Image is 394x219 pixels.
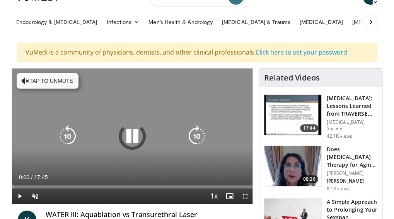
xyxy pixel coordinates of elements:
[264,146,321,186] img: 4d4bce34-7cbb-4531-8d0c-5308a71d9d6c.150x105_q85_crop-smart_upscale.jpg
[264,73,319,82] h4: Related Videos
[295,14,348,30] a: [MEDICAL_DATA]
[12,68,253,204] video-js: Video Player
[217,14,295,30] a: [MEDICAL_DATA] & Trauma
[326,94,377,118] h3: [MEDICAL_DATA]: Lessons Learned from TRAVERSE 2024
[326,186,349,192] p: 8.1K views
[17,43,377,62] div: VuMedi is a community of physicians, dentists, and other clinical professionals.
[264,145,377,192] a: 08:36 Does [MEDICAL_DATA] Therapy for Aging Men Really Work? Review of 43 St… [PERSON_NAME] [PERS...
[17,73,78,89] button: Tap to unmute
[326,145,377,169] h3: Does [MEDICAL_DATA] Therapy for Aging Men Really Work? Review of 43 St…
[31,174,33,180] span: /
[300,175,319,183] span: 08:36
[12,14,102,30] a: Endourology & [MEDICAL_DATA]
[102,14,144,30] a: Infections
[264,94,377,139] a: 17:44 [MEDICAL_DATA]: Lessons Learned from TRAVERSE 2024 [MEDICAL_DATA] Society 42.1K views
[264,95,321,135] img: 1317c62a-2f0d-4360-bee0-b1bff80fed3c.150x105_q85_crop-smart_upscale.jpg
[27,188,43,204] button: Unmute
[12,185,253,188] div: Progress Bar
[326,170,377,176] p: [PERSON_NAME]
[19,174,29,180] span: 0:00
[144,14,217,30] a: Men’s Health & Andrology
[300,124,319,132] span: 17:44
[222,188,237,204] button: Enable picture-in-picture mode
[12,188,27,204] button: Play
[34,174,48,180] span: 17:45
[206,188,222,204] button: Playback Rate
[326,119,377,132] p: [MEDICAL_DATA] Society
[326,178,377,184] p: [PERSON_NAME]
[237,188,252,204] button: Fullscreen
[326,133,352,139] p: 42.1K views
[256,48,347,56] a: Click here to set your password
